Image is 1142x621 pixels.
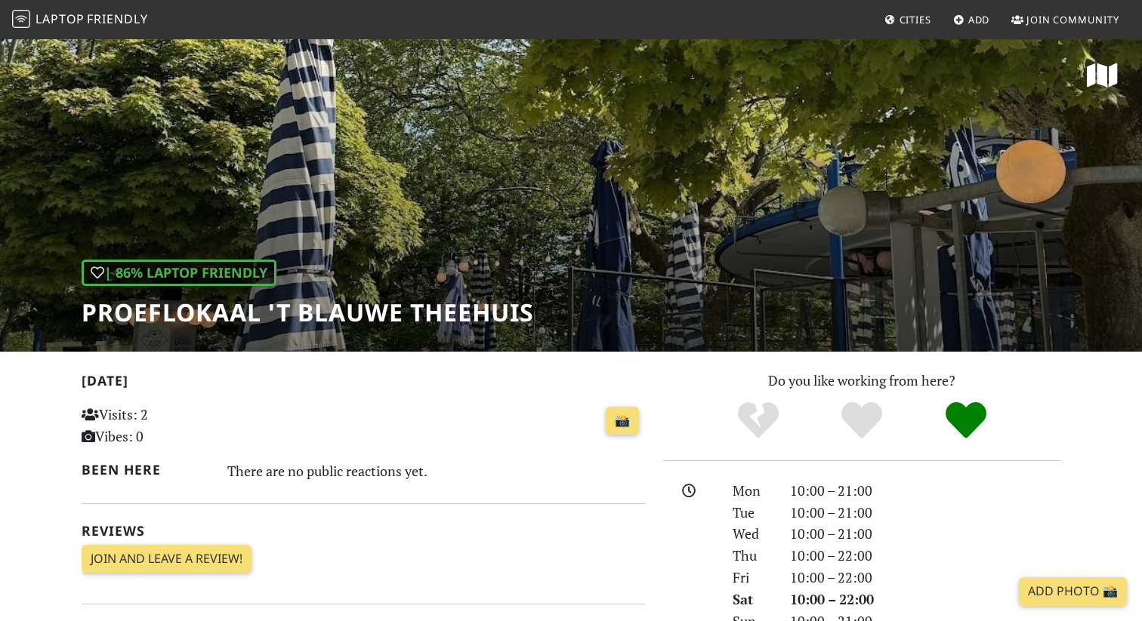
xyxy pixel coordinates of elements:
[227,459,646,483] div: There are no public reactions yet.
[781,567,1069,589] div: 10:00 – 22:00
[12,7,148,33] a: LaptopFriendly LaptopFriendly
[724,480,781,502] div: Mon
[82,298,534,327] h1: Proeflokaal 't Blauwe Theehuis
[35,11,85,27] span: Laptop
[724,523,781,545] div: Wed
[810,400,914,441] div: Yes
[724,567,781,589] div: Fri
[663,370,1060,392] p: Do you like working from here?
[706,400,810,441] div: No
[82,462,209,478] h2: Been here
[1019,577,1127,606] a: Add Photo 📸
[12,10,30,28] img: LaptopFriendly
[914,400,1018,441] div: Definitely!
[82,545,252,573] a: Join and leave a review!
[781,523,1069,545] div: 10:00 – 21:00
[781,480,1069,502] div: 10:00 – 21:00
[1005,6,1125,33] a: Join Community
[900,13,931,26] span: Cities
[781,589,1069,610] div: 10:00 – 22:00
[781,502,1069,524] div: 10:00 – 21:00
[1026,13,1119,26] span: Join Community
[82,523,645,539] h2: Reviews
[968,13,990,26] span: Add
[724,545,781,567] div: Thu
[87,11,147,27] span: Friendly
[781,545,1069,567] div: 10:00 – 22:00
[82,404,258,447] p: Visits: 2 Vibes: 0
[82,373,645,395] h2: [DATE]
[82,260,276,286] div: | 86% Laptop Friendly
[724,502,781,524] div: Tue
[947,6,996,33] a: Add
[878,6,937,33] a: Cities
[724,589,781,610] div: Sat
[606,407,639,435] a: 📸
